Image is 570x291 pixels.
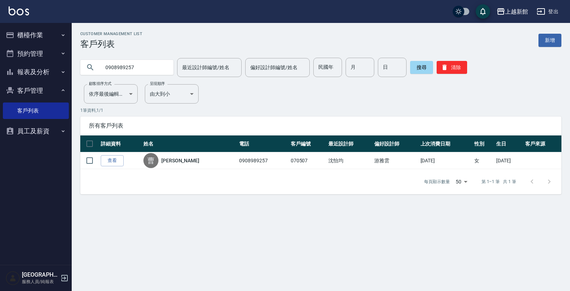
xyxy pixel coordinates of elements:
th: 上次消費日期 [419,135,472,152]
td: 女 [472,152,494,169]
span: 所有客戶列表 [89,122,553,129]
th: 客戶來源 [523,135,561,152]
p: 第 1–1 筆 共 1 筆 [481,178,516,185]
button: 櫃檯作業 [3,26,69,44]
label: 呈現順序 [150,81,165,86]
h3: 客戶列表 [80,39,142,49]
a: 客戶列表 [3,102,69,119]
button: 員工及薪資 [3,122,69,140]
button: 預約管理 [3,44,69,63]
button: 登出 [534,5,561,18]
p: 每頁顯示數量 [424,178,450,185]
th: 偏好設計師 [372,135,418,152]
a: 新增 [538,34,561,47]
th: 詳細資料 [99,135,142,152]
div: 上越新館 [505,7,528,16]
p: 1 筆資料, 1 / 1 [80,107,561,114]
div: 50 [453,172,470,191]
h5: [GEOGRAPHIC_DATA] [22,271,58,278]
th: 最近設計師 [327,135,372,152]
button: 清除 [437,61,467,74]
button: 搜尋 [410,61,433,74]
button: 客戶管理 [3,81,69,100]
td: 沈怡均 [327,152,372,169]
td: 070507 [289,152,327,169]
button: save [476,4,490,19]
th: 客戶編號 [289,135,327,152]
h2: Customer Management List [80,32,142,36]
th: 姓名 [142,135,237,152]
a: 查看 [101,155,124,166]
input: 搜尋關鍵字 [100,58,168,77]
div: 曹 [143,153,158,168]
img: Person [6,271,20,285]
td: [DATE] [419,152,472,169]
div: 依序最後編輯時間 [84,84,138,104]
th: 電話 [237,135,289,152]
label: 顧客排序方式 [89,81,111,86]
button: 上越新館 [494,4,531,19]
td: [DATE] [494,152,523,169]
td: 游雅雲 [372,152,418,169]
th: 生日 [494,135,523,152]
p: 服務人員/純報表 [22,278,58,285]
th: 性別 [472,135,494,152]
a: [PERSON_NAME] [161,157,199,164]
td: 0908989257 [237,152,289,169]
button: 報表及分析 [3,63,69,81]
img: Logo [9,6,29,15]
div: 由大到小 [145,84,199,104]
